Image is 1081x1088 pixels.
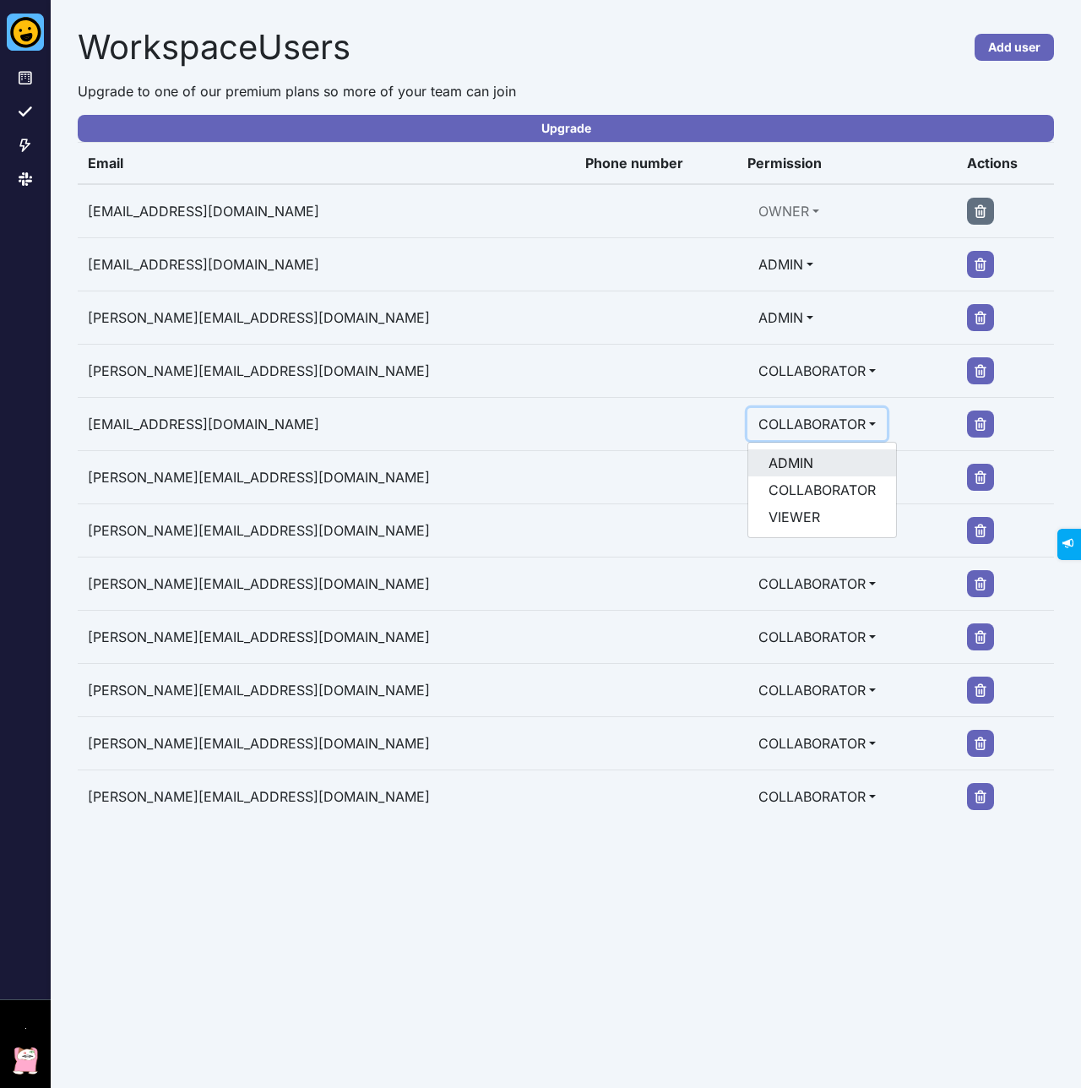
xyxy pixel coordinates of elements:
button: Delete user [967,464,994,491]
button: Delete user [967,517,994,544]
span: Delete user [974,378,987,391]
i: Delete user [974,790,987,803]
td: [PERSON_NAME][EMAIL_ADDRESS][DOMAIN_NAME] [78,664,575,717]
i: Delete user [974,737,987,750]
a: Upgrade [78,115,1054,142]
i: Delete user [974,630,987,644]
button: Delete user [967,730,994,757]
button: COLLABORATOR [747,408,887,440]
td: [EMAIL_ADDRESS][DOMAIN_NAME] [78,184,575,238]
i: Delete user [974,577,987,590]
th: Actions [957,143,1054,185]
span: Delete user [974,324,987,338]
button: COLLABORATOR [748,476,896,503]
i: Delete user [974,311,987,324]
span: Delete user [974,537,987,551]
i: Delete user [974,471,987,484]
td: [PERSON_NAME][EMAIL_ADDRESS][DOMAIN_NAME] [78,770,575,824]
img: Workspace [25,1028,26,1029]
span: Delete user [974,484,987,498]
td: [PERSON_NAME][EMAIL_ADDRESS][DOMAIN_NAME] [78,717,575,770]
td: [PERSON_NAME][EMAIL_ADDRESS][DOMAIN_NAME] [78,345,575,398]
i: Delete user [974,524,987,537]
span: Delete user [974,697,987,710]
button: Add user [975,34,1054,61]
td: [EMAIL_ADDRESS][DOMAIN_NAME] [78,238,575,291]
button: Delete user [967,411,994,438]
img: User [12,1047,39,1074]
button: COLLABORATOR [747,674,887,706]
td: [PERSON_NAME][EMAIL_ADDRESS][DOMAIN_NAME] [78,291,575,345]
span: Delete user [974,750,987,764]
h1: Workspace Users [78,27,810,68]
button: Delete user [967,623,994,650]
td: [PERSON_NAME][EMAIL_ADDRESS][DOMAIN_NAME] [78,611,575,664]
p: Upgrade to one of our premium plans so more of your team can join [78,81,1054,101]
button: ADMIN [748,449,896,476]
button: Delete user [967,251,994,278]
button: COLLABORATOR [747,355,887,387]
button: COLLABORATOR [747,621,887,653]
span: Delete user [974,218,987,231]
span: Delete user [974,431,987,444]
i: Delete user [974,417,987,431]
button: Delete user [967,570,994,597]
td: [PERSON_NAME][EMAIL_ADDRESS][DOMAIN_NAME] [78,504,575,558]
img: Better [7,14,44,51]
td: [EMAIL_ADDRESS][DOMAIN_NAME] [78,398,575,451]
button: Delete user [967,357,994,384]
button: ADMIN [747,302,824,334]
th: Phone number [575,143,737,185]
th: Permission [737,143,957,185]
span: Delete user [974,271,987,285]
button: ADMIN [747,248,824,280]
span: Delete user [974,803,987,817]
span:  [12,5,21,16]
i: Delete user [974,364,987,378]
button: COLLABORATOR [747,727,887,759]
td: [PERSON_NAME][EMAIL_ADDRESS][DOMAIN_NAME] [78,558,575,611]
button: Delete user [967,304,994,331]
span: Delete user [974,644,987,657]
button: OWNER [747,195,830,227]
button: COLLABORATOR [747,781,887,813]
i: Delete user [974,204,987,218]
th: Email [78,143,575,185]
button: Delete user [967,198,994,225]
span: Delete user [974,590,987,604]
button: VIEWER [748,503,896,530]
button: COLLABORATOR [747,568,887,600]
button: Workspace [12,1014,39,1041]
button: Delete user [967,783,994,810]
button: Delete user [967,677,994,704]
td: [PERSON_NAME][EMAIL_ADDRESS][DOMAIN_NAME] [78,451,575,504]
i: Delete user [974,258,987,271]
i: Delete user [974,683,987,697]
